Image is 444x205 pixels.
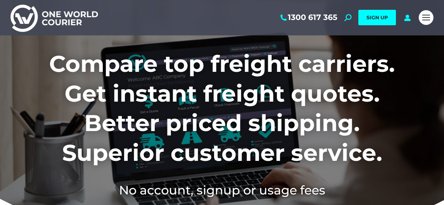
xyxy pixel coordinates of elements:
[419,10,433,25] a: Mobile menu icon
[366,14,388,21] span: SIGN UP
[11,4,98,32] img: One World Courier
[279,13,337,22] a: 1300 617 365
[11,182,433,199] h2: No account, signup or usage fees
[11,49,433,168] h1: Compare top freight carriers. Get instant freight quotes. Better priced shipping. Superior custom...
[358,10,396,25] a: SIGN UP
